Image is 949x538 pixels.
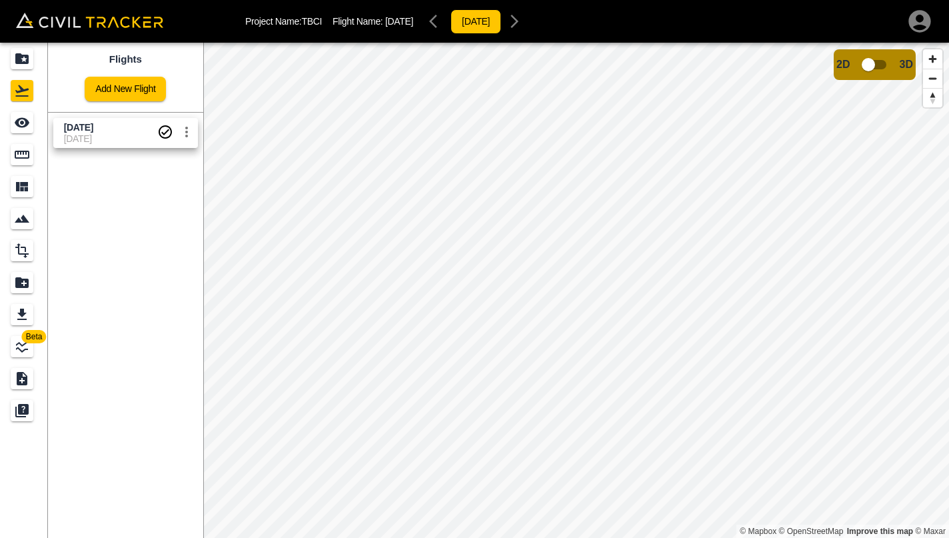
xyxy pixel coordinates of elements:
[923,49,942,69] button: Zoom in
[923,69,942,88] button: Zoom out
[203,43,949,538] canvas: Map
[900,59,913,71] span: 3D
[915,527,946,536] a: Maxar
[923,88,942,107] button: Reset bearing to north
[779,527,844,536] a: OpenStreetMap
[836,59,850,71] span: 2D
[451,9,501,34] button: [DATE]
[385,16,413,27] span: [DATE]
[333,16,413,27] p: Flight Name:
[740,527,776,536] a: Mapbox
[847,527,913,536] a: Map feedback
[16,13,163,28] img: Civil Tracker
[245,16,322,27] p: Project Name: TBCI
